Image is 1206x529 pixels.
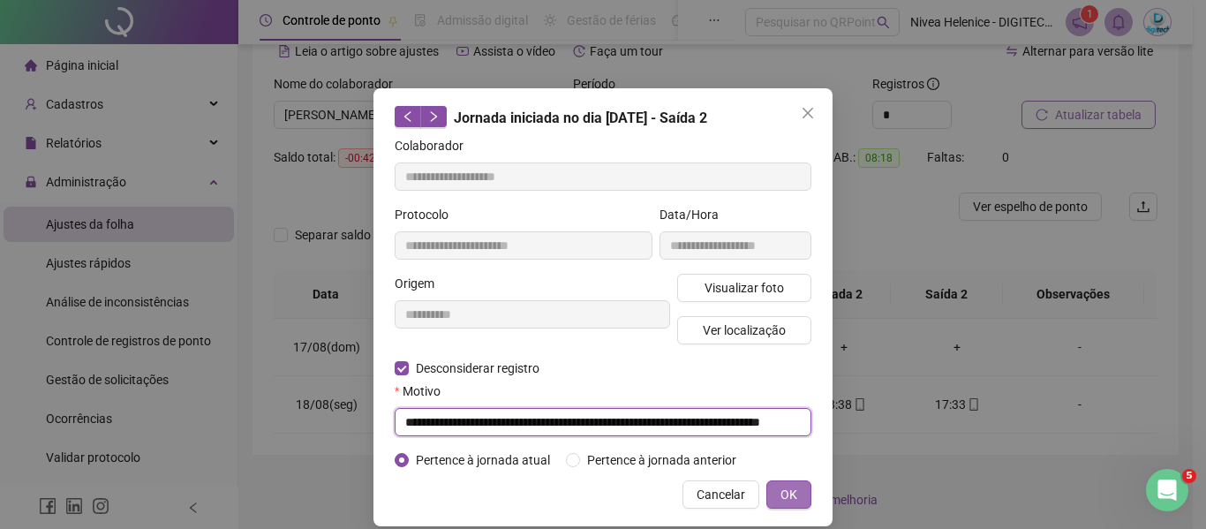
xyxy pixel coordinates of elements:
button: left [395,106,421,127]
span: OK [780,485,797,504]
span: Visualizar foto [705,278,784,298]
span: Ver localização [703,321,786,340]
iframe: Intercom live chat [1146,469,1188,511]
span: right [427,110,440,123]
span: left [402,110,414,123]
button: Close [794,99,822,127]
div: Jornada iniciada no dia [DATE] - Saída 2 [395,106,811,129]
button: right [420,106,447,127]
button: OK [766,480,811,509]
label: Data/Hora [660,205,730,224]
label: Protocolo [395,205,460,224]
span: close [801,106,815,120]
span: Pertence à jornada atual [409,450,557,470]
label: Origem [395,274,446,293]
button: Visualizar foto [677,274,811,302]
span: Cancelar [697,485,745,504]
button: Ver localização [677,316,811,344]
label: Colaborador [395,136,475,155]
button: Cancelar [682,480,759,509]
span: Desconsiderar registro [409,359,546,378]
span: 5 [1182,469,1196,483]
span: Pertence à jornada anterior [580,450,743,470]
label: Motivo [395,382,452,401]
